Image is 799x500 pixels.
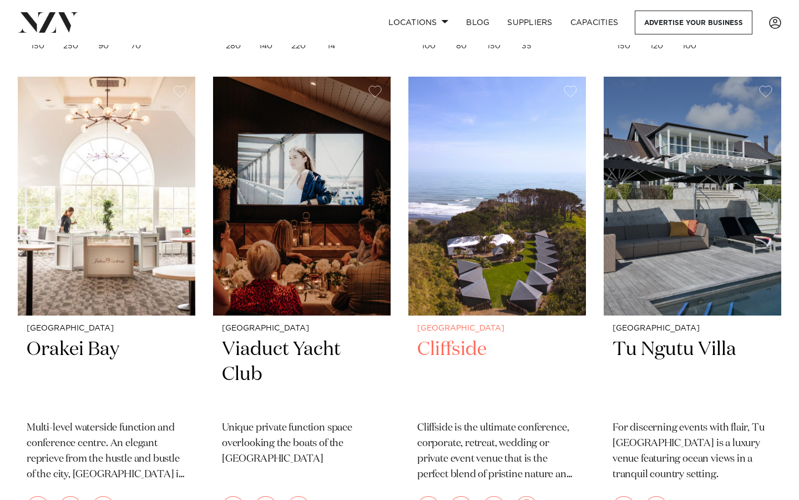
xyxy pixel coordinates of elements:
[417,337,577,412] h2: Cliffside
[498,11,561,34] a: SUPPLIERS
[417,324,577,333] small: [GEOGRAPHIC_DATA]
[417,421,577,483] p: Cliffside is the ultimate conference, corporate, retreat, wedding or private event venue that is ...
[635,11,752,34] a: Advertise your business
[222,337,382,412] h2: Viaduct Yacht Club
[27,337,186,412] h2: Orakei Bay
[562,11,628,34] a: Capacities
[27,324,186,333] small: [GEOGRAPHIC_DATA]
[613,337,772,412] h2: Tu Ngutu Villa
[222,421,382,467] p: Unique private function space overlooking the boats of the [GEOGRAPHIC_DATA]
[18,12,78,32] img: nzv-logo.png
[457,11,498,34] a: BLOG
[613,421,772,483] p: For discerning events with flair, Tu [GEOGRAPHIC_DATA] is a luxury venue featuring ocean views in...
[613,324,772,333] small: [GEOGRAPHIC_DATA]
[380,11,457,34] a: Locations
[27,421,186,483] p: Multi-level waterside function and conference centre. An elegant reprieve from the hustle and bus...
[222,324,382,333] small: [GEOGRAPHIC_DATA]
